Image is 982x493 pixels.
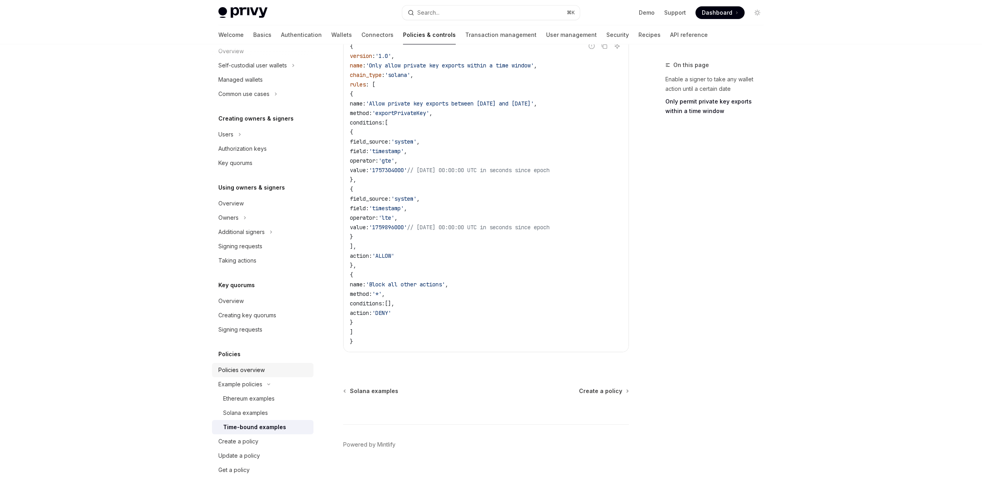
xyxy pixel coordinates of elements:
[350,186,353,193] span: {
[218,465,250,475] div: Get a policy
[369,167,407,174] span: '1757304000'
[350,176,356,183] span: },
[404,148,407,155] span: ,
[218,130,233,139] div: Users
[638,25,661,44] a: Recipes
[218,296,244,306] div: Overview
[350,290,372,297] span: method:
[385,119,388,126] span: [
[212,377,313,391] button: Toggle Example policies section
[212,406,313,420] a: Solana examples
[546,25,597,44] a: User management
[218,256,256,265] div: Taking actions
[253,25,271,44] a: Basics
[218,114,294,123] h5: Creating owners & signers
[391,138,416,145] span: 'system'
[429,109,432,117] span: ,
[212,156,313,170] a: Key quorums
[378,157,394,164] span: 'gte'
[212,308,313,322] a: Creating key quorums
[344,387,398,395] a: Solana examples
[579,387,622,395] span: Create a policy
[350,328,353,336] span: ]
[416,195,420,202] span: ,
[212,363,313,377] a: Policies overview
[639,9,655,17] a: Demo
[218,280,255,290] h5: Key quorums
[664,9,686,17] a: Support
[369,148,404,155] span: 'timestamp'
[366,100,534,107] span: 'Allow private key exports between [DATE] and [DATE]'
[218,227,265,237] div: Additional signers
[372,52,375,59] span: :
[212,87,313,101] button: Toggle Common use cases section
[350,71,382,79] span: chain_type
[350,109,372,117] span: method:
[350,157,378,164] span: operator:
[665,73,770,95] a: Enable a signer to take any wallet action until a certain date
[404,205,407,212] span: ,
[218,451,260,460] div: Update a policy
[350,300,385,307] span: conditions:
[579,387,628,395] a: Create a policy
[702,9,732,17] span: Dashboard
[350,309,372,317] span: action:
[606,25,629,44] a: Security
[212,463,313,477] a: Get a policy
[350,243,356,250] span: ],
[350,129,353,136] span: {
[375,52,391,59] span: '1.0'
[212,142,313,156] a: Authorization keys
[212,211,313,225] button: Toggle Owners section
[416,138,420,145] span: ,
[366,81,375,88] span: : [
[350,224,369,231] span: value:
[212,58,313,73] button: Toggle Self-custodial user wallets section
[218,61,287,70] div: Self-custodial user wallets
[218,7,267,18] img: light logo
[350,119,385,126] span: conditions:
[350,233,353,240] span: }
[218,199,244,208] div: Overview
[218,158,252,168] div: Key quorums
[350,52,372,59] span: version
[218,380,262,389] div: Example policies
[372,252,394,259] span: 'ALLOW'
[369,224,407,231] span: '1759896000'
[218,183,285,192] h5: Using owners & signers
[534,100,537,107] span: ,
[363,62,366,69] span: :
[465,25,537,44] a: Transaction management
[350,319,353,326] span: }
[665,95,770,117] a: Only permit private key exports within a time window
[372,109,429,117] span: 'exportPrivateKey'
[366,62,534,69] span: 'Only allow private key exports within a time window'
[223,408,268,418] div: Solana examples
[218,213,239,223] div: Owners
[394,157,397,164] span: ,
[670,25,708,44] a: API reference
[366,281,445,288] span: 'Block all other actions'
[382,290,385,297] span: ,
[350,81,366,88] span: rules
[218,365,265,375] div: Policies overview
[281,25,322,44] a: Authentication
[218,325,262,334] div: Signing requests
[350,100,366,107] span: name:
[695,6,745,19] a: Dashboard
[407,167,550,174] span: // [DATE] 00:00:00 UTC in seconds since epoch
[343,441,395,449] a: Powered by Mintlify
[391,195,416,202] span: 'system'
[350,148,369,155] span: field:
[391,52,394,59] span: ,
[407,224,550,231] span: // [DATE] 00:00:00 UTC in seconds since epoch
[218,349,241,359] h5: Policies
[212,449,313,463] a: Update a policy
[212,391,313,406] a: Ethereum examples
[212,253,313,268] a: Taking actions
[350,214,378,221] span: operator:
[218,437,258,446] div: Create a policy
[212,225,313,239] button: Toggle Additional signers section
[331,25,352,44] a: Wallets
[223,394,275,403] div: Ethereum examples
